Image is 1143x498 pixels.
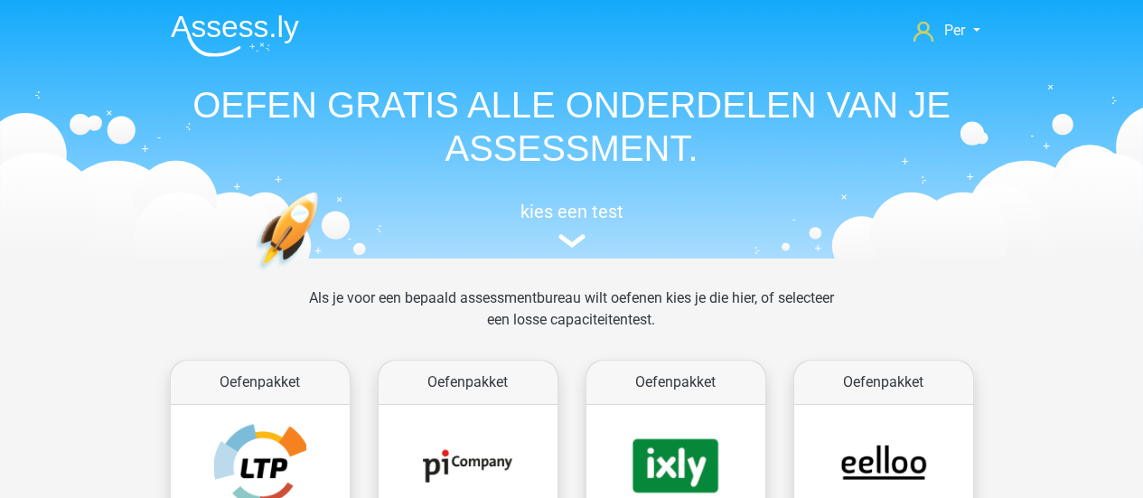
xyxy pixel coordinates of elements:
img: assessment [558,234,586,248]
span: Per [944,22,965,39]
a: kies een test [156,201,988,249]
img: Assessly [171,14,299,57]
h1: OEFEN GRATIS ALLE ONDERDELEN VAN JE ASSESSMENT. [156,83,988,170]
div: Als je voor een bepaald assessmentbureau wilt oefenen kies je die hier, of selecteer een losse ca... [295,287,848,352]
a: Per [906,20,987,42]
h5: kies een test [156,201,988,222]
img: oefenen [256,192,389,355]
